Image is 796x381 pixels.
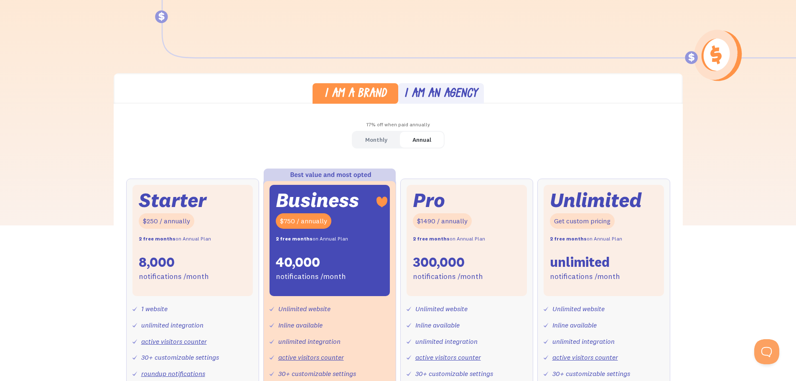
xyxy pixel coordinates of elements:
a: active visitors counter [552,353,618,361]
div: notifications /month [139,271,209,283]
div: 8,000 [139,253,175,271]
div: 1 website [141,303,168,315]
div: 40,000 [276,253,320,271]
div: unlimited integration [415,335,478,348]
div: unlimited integration [552,335,615,348]
div: 30+ customizable settings [141,351,219,363]
div: notifications /month [413,271,483,283]
div: Inline available [278,319,323,331]
div: I am a brand [324,88,387,100]
div: Business [276,191,359,209]
div: Unlimited website [278,303,331,315]
div: I am an agency [404,88,478,100]
div: Unlimited [550,191,642,209]
div: Annual [412,134,431,146]
div: Unlimited website [552,303,605,315]
div: Pro [413,191,445,209]
a: active visitors counter [141,337,207,345]
div: Inline available [415,319,460,331]
div: Unlimited website [415,303,468,315]
div: Starter [139,191,206,209]
iframe: Toggle Customer Support [754,339,779,364]
div: $750 / annually [276,213,331,229]
div: 17% off when paid annually [114,119,683,131]
div: 30+ customizable settings [552,368,630,380]
strong: 2 free months [550,235,587,242]
div: notifications /month [276,271,346,283]
div: 300,000 [413,253,465,271]
a: active visitors counter [415,353,481,361]
div: $250 / annually [139,213,194,229]
div: 30+ customizable settings [415,368,493,380]
div: unlimited integration [278,335,341,348]
a: active visitors counter [278,353,344,361]
a: roundup notifications [141,369,205,378]
div: on Annual Plan [276,233,348,245]
div: on Annual Plan [550,233,622,245]
div: Get custom pricing [550,213,615,229]
div: 30+ customizable settings [278,368,356,380]
strong: 2 free months [413,235,450,242]
strong: 2 free months [139,235,175,242]
div: on Annual Plan [413,233,485,245]
div: Monthly [365,134,387,146]
div: on Annual Plan [139,233,211,245]
div: $1490 / annually [413,213,472,229]
div: unlimited [550,253,610,271]
div: Inline available [552,319,597,331]
div: notifications /month [550,271,620,283]
strong: 2 free months [276,235,313,242]
div: unlimited integration [141,319,203,331]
